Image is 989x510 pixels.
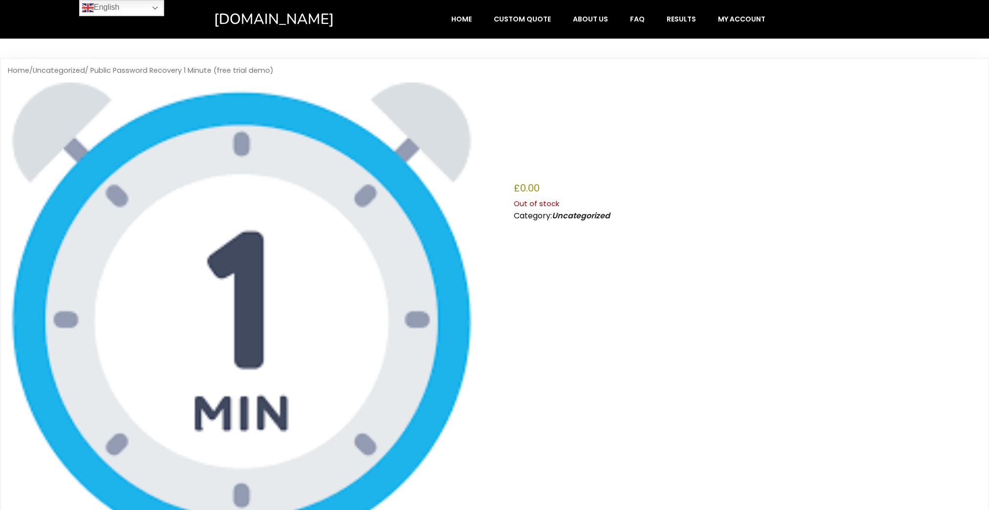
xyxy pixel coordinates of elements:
[451,15,472,23] span: Home
[573,15,608,23] span: About Us
[718,15,765,23] span: My account
[630,15,645,23] span: FAQ
[514,98,981,174] h1: Public Password Recovery 1 Minute (free trial demo)
[552,210,610,221] a: Uncategorized
[708,10,776,28] a: My account
[563,10,618,28] a: About Us
[33,65,85,75] a: Uncategorized
[8,66,981,75] nav: Breadcrumb
[8,65,29,75] a: Home
[514,197,981,210] p: Out of stock
[514,181,520,195] span: £
[484,10,561,28] a: Custom Quote
[620,10,655,28] a: FAQ
[656,10,706,28] a: Results
[82,2,94,14] img: en
[514,181,540,195] bdi: 0.00
[214,10,376,29] a: [DOMAIN_NAME]
[441,10,482,28] a: Home
[667,15,696,23] span: Results
[514,210,610,221] span: Category:
[494,15,551,23] span: Custom Quote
